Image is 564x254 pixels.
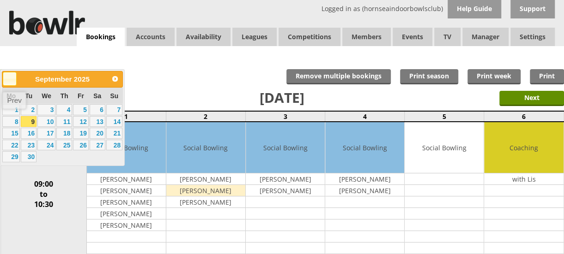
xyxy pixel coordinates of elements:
[245,111,325,122] td: 3
[25,92,32,100] span: Tuesday
[21,116,36,127] a: 9
[484,173,563,185] td: with Lis
[2,151,20,162] a: 29
[393,28,432,46] a: Events
[37,140,55,151] a: 24
[87,208,166,219] td: [PERSON_NAME]
[405,122,484,173] td: Social Bowling
[37,116,55,127] a: 10
[106,116,122,127] a: 14
[106,128,122,139] a: 21
[87,185,166,196] td: [PERSON_NAME]
[467,69,521,84] a: Print week
[87,196,166,208] td: [PERSON_NAME]
[56,104,72,115] a: 4
[246,122,325,173] td: Social Bowling
[246,185,325,196] td: [PERSON_NAME]
[106,104,122,115] a: 7
[111,75,119,83] span: Next
[530,69,564,84] a: Print
[166,196,245,208] td: [PERSON_NAME]
[87,173,166,185] td: [PERSON_NAME]
[42,92,51,100] span: Wednesday
[73,104,89,115] a: 5
[405,111,484,122] td: 5
[325,185,404,196] td: [PERSON_NAME]
[37,128,55,139] a: 17
[90,104,105,115] a: 6
[56,128,72,139] a: 18
[77,28,125,47] a: Bookings
[87,219,166,231] td: [PERSON_NAME]
[6,75,13,83] span: Prev
[166,173,245,185] td: [PERSON_NAME]
[74,75,90,83] span: 2025
[325,173,404,185] td: [PERSON_NAME]
[434,28,461,46] span: TV
[484,122,563,173] td: Coaching
[286,69,391,84] input: Remove multiple bookings
[325,111,405,122] td: 4
[73,116,89,127] a: 12
[106,140,122,151] a: 28
[2,116,20,127] a: 8
[73,140,89,151] a: 26
[2,104,20,115] a: 1
[21,104,36,115] a: 2
[2,128,20,139] a: 15
[21,140,36,151] a: 23
[35,75,72,83] span: September
[56,140,72,151] a: 25
[400,69,458,84] a: Print season
[342,28,391,46] span: Members
[90,140,105,151] a: 27
[21,151,36,162] a: 30
[61,92,68,100] span: Thursday
[73,128,89,139] a: 19
[37,104,55,115] a: 3
[484,111,564,122] td: 6
[109,72,121,85] a: Next
[90,128,105,139] a: 20
[166,111,245,122] td: 2
[78,92,84,100] span: Friday
[7,96,22,105] div: Prev
[325,122,404,173] td: Social Bowling
[93,92,101,100] span: Saturday
[110,92,118,100] span: Sunday
[166,185,245,196] td: [PERSON_NAME]
[462,28,509,46] span: Manager
[2,140,20,151] a: 22
[87,122,166,173] td: Social Bowling
[176,28,230,46] a: Availability
[279,28,340,46] a: Competitions
[127,28,175,46] span: Accounts
[90,116,105,127] a: 13
[246,173,325,185] td: [PERSON_NAME]
[510,28,555,46] span: Settings
[86,111,166,122] td: 1
[499,91,564,106] input: Next
[56,116,72,127] a: 11
[21,128,36,139] a: 16
[232,28,277,46] a: Leagues
[166,122,245,173] td: Social Bowling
